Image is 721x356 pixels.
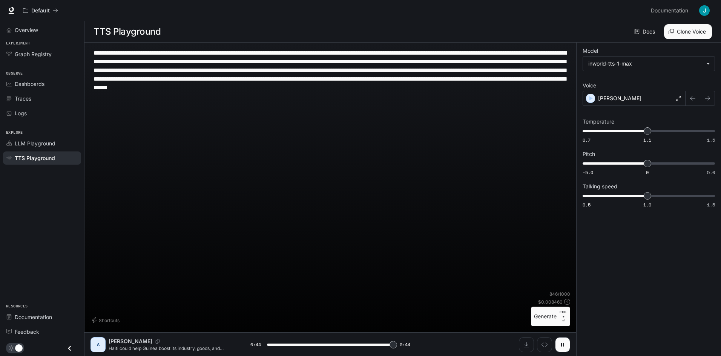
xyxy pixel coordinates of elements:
[31,8,50,14] p: Default
[109,345,232,351] p: Haiti could help Guinea boost its industry, goods, and production by bringing back expertise in s...
[15,139,55,147] span: LLM Playground
[633,24,658,39] a: Docs
[583,184,617,189] p: Talking speed
[560,310,567,319] p: CTRL +
[519,337,534,352] button: Download audio
[583,57,715,71] div: inworld-tts-1-max
[531,307,570,326] button: GenerateCTRL +⏎
[646,169,649,176] span: 0
[588,60,703,67] div: inworld-tts-1-max
[643,202,651,208] span: 1.0
[707,169,715,176] span: 5.0
[15,26,38,34] span: Overview
[15,50,52,58] span: Graph Registry
[549,291,570,297] p: 846 / 1000
[15,80,44,88] span: Dashboards
[94,24,161,39] h1: TTS Playground
[583,119,614,124] p: Temperature
[3,151,81,165] a: TTS Playground
[3,325,81,338] a: Feedback
[538,299,563,305] p: $ 0.008460
[537,337,552,352] button: Inspect
[3,92,81,105] a: Traces
[598,95,641,102] p: [PERSON_NAME]
[583,151,595,157] p: Pitch
[400,341,410,348] span: 0:44
[3,310,81,324] a: Documentation
[699,5,710,16] img: User avatar
[583,169,593,176] span: -5.0
[697,3,712,18] button: User avatar
[643,137,651,143] span: 1.1
[15,344,23,352] span: Dark mode toggle
[15,109,27,117] span: Logs
[91,314,123,326] button: Shortcuts
[3,137,81,150] a: LLM Playground
[20,3,61,18] button: All workspaces
[664,24,712,39] button: Clone Voice
[61,341,78,356] button: Close drawer
[3,47,81,61] a: Graph Registry
[15,95,31,102] span: Traces
[152,339,163,344] button: Copy Voice ID
[15,313,52,321] span: Documentation
[250,341,261,348] span: 0:44
[583,202,591,208] span: 0.5
[648,3,694,18] a: Documentation
[651,6,688,15] span: Documentation
[15,328,39,336] span: Feedback
[3,23,81,37] a: Overview
[707,137,715,143] span: 1.5
[583,48,598,53] p: Model
[3,107,81,120] a: Logs
[583,83,596,88] p: Voice
[109,338,152,345] p: [PERSON_NAME]
[92,339,104,351] div: A
[707,202,715,208] span: 1.5
[3,77,81,90] a: Dashboards
[583,137,591,143] span: 0.7
[15,154,55,162] span: TTS Playground
[560,310,567,323] p: ⏎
